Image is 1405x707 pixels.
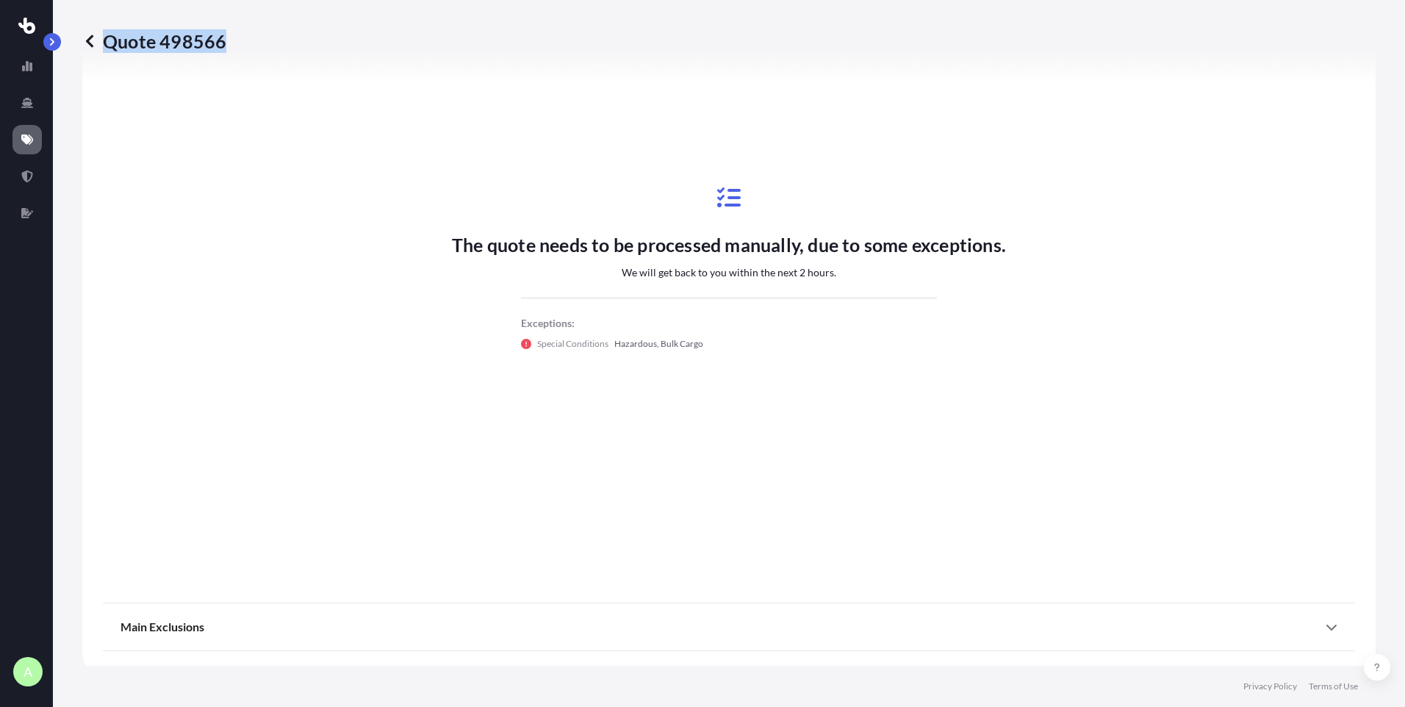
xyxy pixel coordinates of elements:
[452,233,1006,256] p: The quote needs to be processed manually, due to some exceptions.
[82,29,226,53] p: Quote 498566
[622,265,836,280] p: We will get back to you within the next 2 hours.
[614,337,703,351] p: Hazardous, Bulk Cargo
[1243,681,1297,692] a: Privacy Policy
[537,337,608,351] p: Special Conditions
[121,609,1337,645] div: Main Exclusions
[521,316,937,331] p: Exceptions:
[24,664,32,679] span: A
[1309,681,1358,692] a: Terms of Use
[121,620,204,634] span: Main Exclusions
